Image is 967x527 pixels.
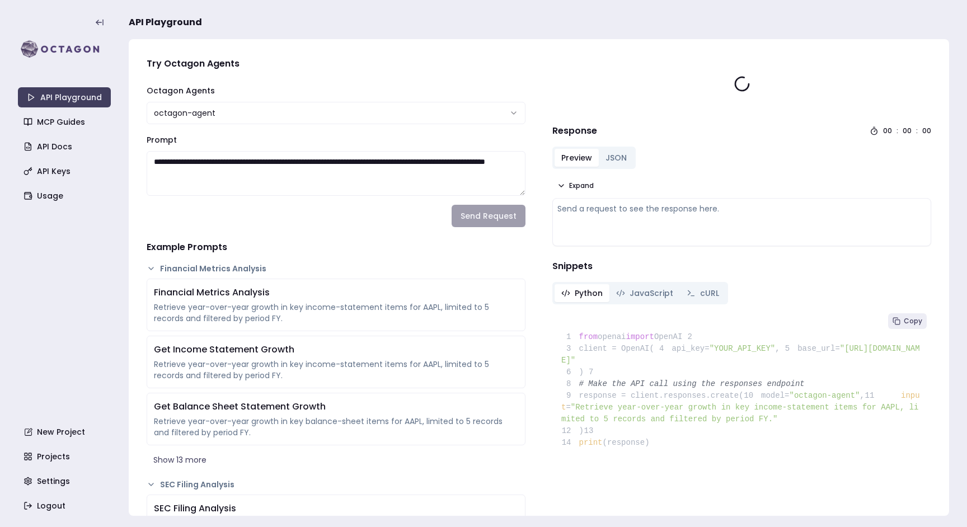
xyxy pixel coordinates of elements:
[579,379,805,388] span: # Make the API call using the responses endpoint
[579,438,603,447] span: print
[710,344,776,353] span: "YOUR_API_KEY"
[569,181,594,190] span: Expand
[18,87,111,107] a: API Playground
[19,422,112,442] a: New Project
[797,344,840,353] span: base_url=
[630,288,673,299] span: JavaScript
[561,344,654,353] span: client = OpenAI(
[561,343,579,355] span: 3
[598,332,626,341] span: openai
[561,390,579,402] span: 9
[561,426,584,435] span: )
[682,331,700,343] span: 2
[147,57,525,70] h4: Try Octagon Agents
[154,286,518,299] div: Financial Metrics Analysis
[584,425,602,437] span: 13
[557,203,926,214] div: Send a request to see the response here.
[154,343,518,356] div: Get Income Statement Growth
[561,368,584,377] span: )
[19,186,112,206] a: Usage
[147,263,525,274] button: Financial Metrics Analysis
[552,124,597,138] h4: Response
[654,343,672,355] span: 4
[561,403,919,424] span: "Retrieve year-over-year growth in key income-statement items for AAPL, limited to 5 records and ...
[561,331,579,343] span: 1
[154,302,518,324] div: Retrieve year-over-year growth in key income-statement items for AAPL, limited to 5 records and f...
[552,260,931,273] h4: Snippets
[147,85,215,96] label: Octagon Agents
[18,38,111,60] img: logo-rect-yK7x_WSZ.svg
[599,149,633,167] button: JSON
[789,391,860,400] span: "octagon-agent"
[19,446,112,467] a: Projects
[566,403,570,412] span: =
[147,241,525,254] h4: Example Prompts
[744,390,762,402] span: 10
[672,344,709,353] span: api_key=
[561,391,744,400] span: response = client.responses.create(
[896,126,898,135] div: :
[780,343,798,355] span: 5
[860,391,865,400] span: ,
[129,16,202,29] span: API Playground
[904,317,922,326] span: Copy
[865,390,882,402] span: 11
[888,313,927,329] button: Copy
[154,416,518,438] div: Retrieve year-over-year growth in key balance-sheet items for AAPL, limited to 5 records and filt...
[561,437,579,449] span: 14
[552,178,598,194] button: Expand
[579,332,598,341] span: from
[584,366,602,378] span: 7
[883,126,892,135] div: 00
[154,502,518,515] div: SEC Filing Analysis
[19,161,112,181] a: API Keys
[561,366,579,378] span: 6
[19,137,112,157] a: API Docs
[555,149,599,167] button: Preview
[19,112,112,132] a: MCP Guides
[922,126,931,135] div: 00
[575,288,603,299] span: Python
[603,438,650,447] span: (response)
[147,134,177,145] label: Prompt
[916,126,918,135] div: :
[561,425,579,437] span: 12
[654,332,682,341] span: OpenAI
[761,391,789,400] span: model=
[775,344,780,353] span: ,
[147,450,525,470] button: Show 13 more
[147,479,525,490] button: SEC Filing Analysis
[154,400,518,413] div: Get Balance Sheet Statement Growth
[700,288,719,299] span: cURL
[154,359,518,381] div: Retrieve year-over-year growth in key income-statement items for AAPL, limited to 5 records and f...
[903,126,912,135] div: 00
[626,332,654,341] span: import
[19,471,112,491] a: Settings
[561,378,579,390] span: 8
[19,496,112,516] a: Logout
